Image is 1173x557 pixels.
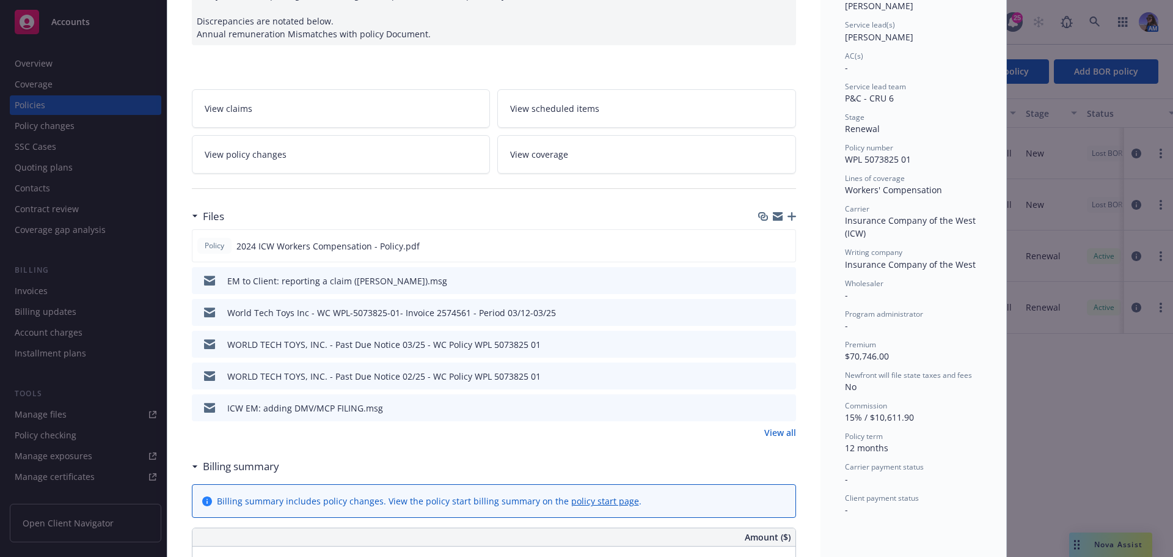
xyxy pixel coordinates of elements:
[845,381,857,393] span: No
[203,459,279,474] h3: Billing summary
[192,89,491,128] a: View claims
[227,338,541,351] div: WORLD TECH TOYS, INC. - Past Due Notice 03/25 - WC Policy WPL 5073825 01
[780,370,791,383] button: preview file
[780,275,791,287] button: preview file
[845,320,848,331] span: -
[780,402,791,415] button: preview file
[845,142,893,153] span: Policy number
[845,504,848,515] span: -
[845,20,895,30] span: Service lead(s)
[192,208,224,224] div: Files
[217,495,641,507] div: Billing summary includes policy changes. View the policy start billing summary on the .
[845,51,863,61] span: AC(s)
[227,275,447,287] div: EM to Client: reporting a claim ([PERSON_NAME]).msg
[845,289,848,301] span: -
[845,123,880,135] span: Renewal
[845,339,876,350] span: Premium
[845,215,978,239] span: Insurance Company of the West (ICW)
[845,411,914,423] span: 15% / $10,611.90
[192,135,491,174] a: View policy changes
[845,309,923,319] span: Program administrator
[227,402,383,415] div: ICW EM: adding DMV/MCP FILING.msg
[497,89,796,128] a: View scheduled items
[845,442,888,454] span: 12 months
[761,338,770,351] button: download file
[845,112,864,122] span: Stage
[497,135,796,174] a: View coverage
[845,493,919,503] span: Client payment status
[845,431,883,441] span: Policy term
[761,306,770,319] button: download file
[845,173,905,183] span: Lines of coverage
[845,204,869,214] span: Carrier
[845,153,911,165] span: WPL 5073825 01
[845,92,894,104] span: P&C - CRU 6
[845,473,848,485] span: -
[845,370,972,380] span: Newfront will file state taxes and fees
[780,240,791,253] button: preview file
[845,31,913,43] span: [PERSON_NAME]
[761,370,770,383] button: download file
[764,426,796,439] a: View all
[845,278,883,289] span: Wholesaler
[202,240,227,251] span: Policy
[760,240,770,253] button: download file
[510,148,568,161] span: View coverage
[205,148,287,161] span: View policy changes
[203,208,224,224] h3: Files
[227,306,556,319] div: World Tech Toys Inc - WC WPL-5073825-01- Invoice 2574561 - Period 03/12-03/25
[192,459,279,474] div: Billing summary
[845,350,889,362] span: $70,746.00
[845,462,924,472] span: Carrier payment status
[761,275,770,287] button: download file
[845,259,976,270] span: Insurance Company of the West
[845,81,906,92] span: Service lead team
[227,370,541,383] div: WORLD TECH TOYS, INC. - Past Due Notice 02/25 - WC Policy WPL 5073825 01
[845,62,848,73] span: -
[205,102,252,115] span: View claims
[845,183,982,196] div: Workers' Compensation
[845,400,887,411] span: Commission
[236,240,420,253] span: 2024 ICW Workers Compensation - Policy.pdf
[510,102,599,115] span: View scheduled items
[761,402,770,415] button: download file
[845,247,902,257] span: Writing company
[571,495,639,507] a: policy start page
[780,306,791,319] button: preview file
[780,338,791,351] button: preview file
[745,531,791,544] span: Amount ($)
